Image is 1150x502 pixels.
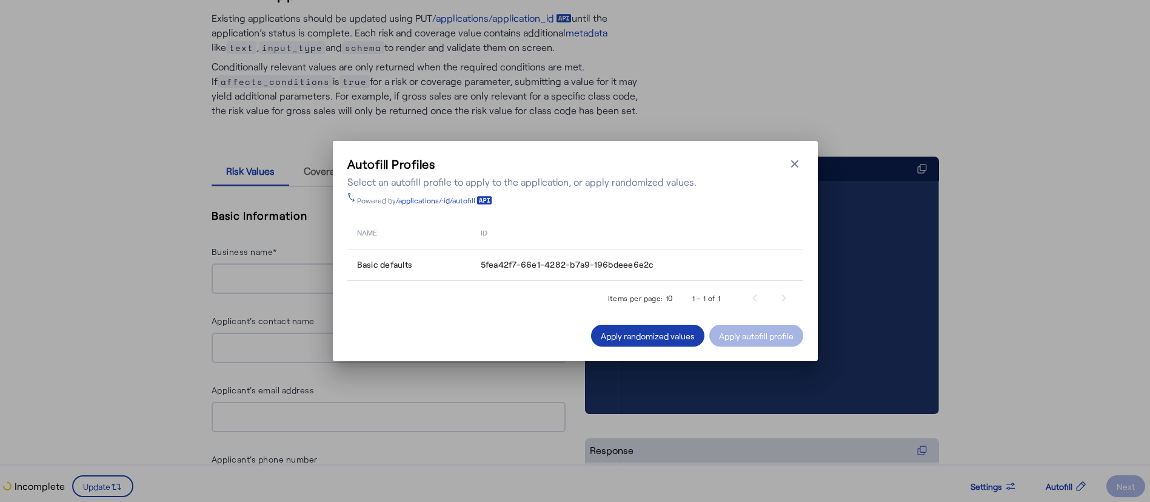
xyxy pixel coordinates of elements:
span: Basic defaults [357,259,413,271]
button: Apply randomized values [591,325,704,347]
div: Powered by [357,195,492,205]
div: Apply randomized values [601,330,695,342]
span: 5fea42f7-66e1-4282-b7a9-196bdeee6e2c [481,259,654,271]
span: name [357,226,377,238]
h3: Autofill Profiles [347,155,697,172]
table: Table view of all quotes submitted by your platform [347,215,803,281]
div: 1 – 1 of 1 [692,292,721,304]
div: 10 [666,292,673,304]
div: Items per page: [608,292,663,304]
div: Select an autofill profile to apply to the application, or apply randomized values. [347,175,697,189]
a: /applications/:id/autofill [396,195,492,205]
span: id [481,226,487,238]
